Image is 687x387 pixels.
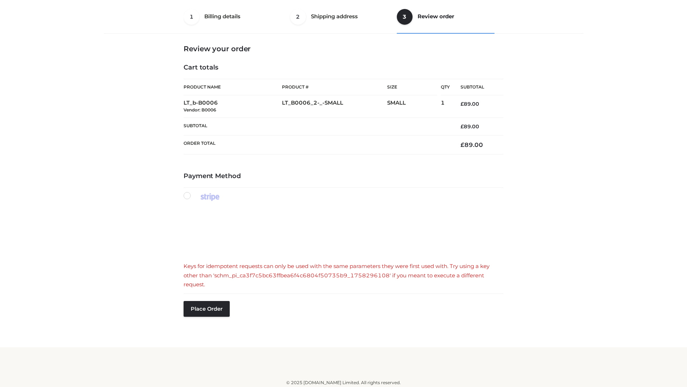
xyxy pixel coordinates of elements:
[441,79,450,95] th: Qty
[461,141,464,148] span: £
[184,172,503,180] h4: Payment Method
[184,301,230,317] button: Place order
[184,79,282,95] th: Product Name
[282,95,387,118] td: LT_B0006_2-_-SMALL
[387,95,441,118] td: SMALL
[387,79,437,95] th: Size
[282,79,387,95] th: Product #
[461,101,464,107] span: £
[461,141,483,148] bdi: 89.00
[461,101,479,107] bdi: 89.00
[441,95,450,118] td: 1
[184,262,503,289] div: Keys for idempotent requests can only be used with the same parameters they were first used with....
[184,135,450,154] th: Order Total
[184,95,282,118] td: LT_b-B0006
[184,64,503,72] h4: Cart totals
[461,123,479,130] bdi: 89.00
[106,379,581,386] div: © 2025 [DOMAIN_NAME] Limited. All rights reserved.
[184,107,216,113] small: Vendor: B0006
[461,123,464,130] span: £
[184,44,503,53] h3: Review your order
[450,79,503,95] th: Subtotal
[182,209,502,254] iframe: Secure payment input frame
[184,118,450,135] th: Subtotal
